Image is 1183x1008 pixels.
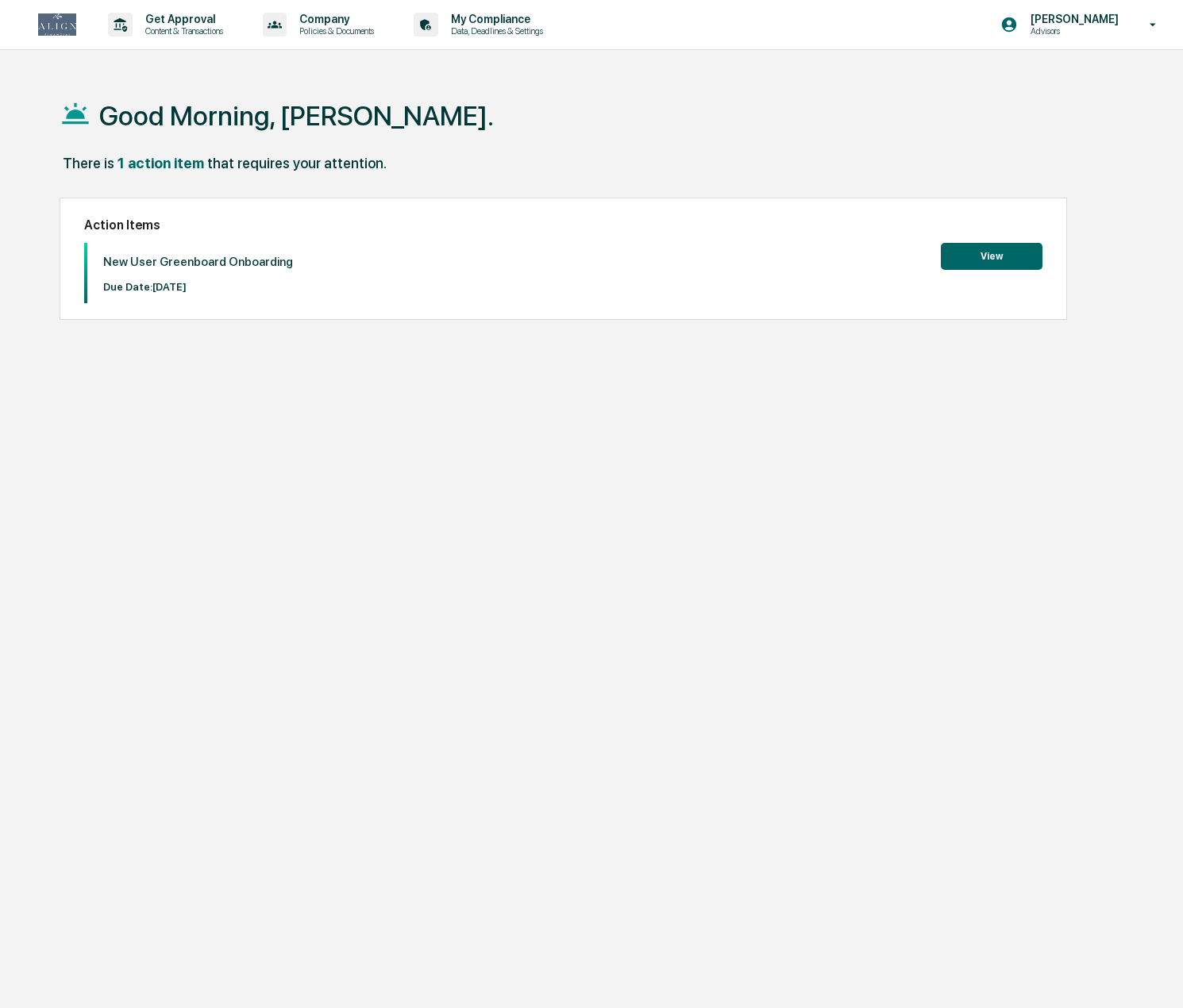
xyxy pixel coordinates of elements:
[941,243,1042,270] button: View
[1018,13,1127,25] p: [PERSON_NAME]
[84,217,1042,233] h2: Action Items
[63,155,114,171] div: There is
[118,155,204,171] div: 1 action item
[103,281,293,293] p: Due Date: [DATE]
[1018,25,1127,37] p: Advisors
[99,100,494,132] h1: Good Morning, [PERSON_NAME].
[38,13,76,36] img: logo
[133,13,231,25] p: Get Approval
[941,248,1042,263] a: View
[438,13,551,25] p: My Compliance
[438,25,551,37] p: Data, Deadlines & Settings
[207,155,387,171] div: that requires your attention.
[103,255,293,269] p: New User Greenboard Onboarding
[133,25,231,37] p: Content & Transactions
[287,13,382,25] p: Company
[287,25,382,37] p: Policies & Documents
